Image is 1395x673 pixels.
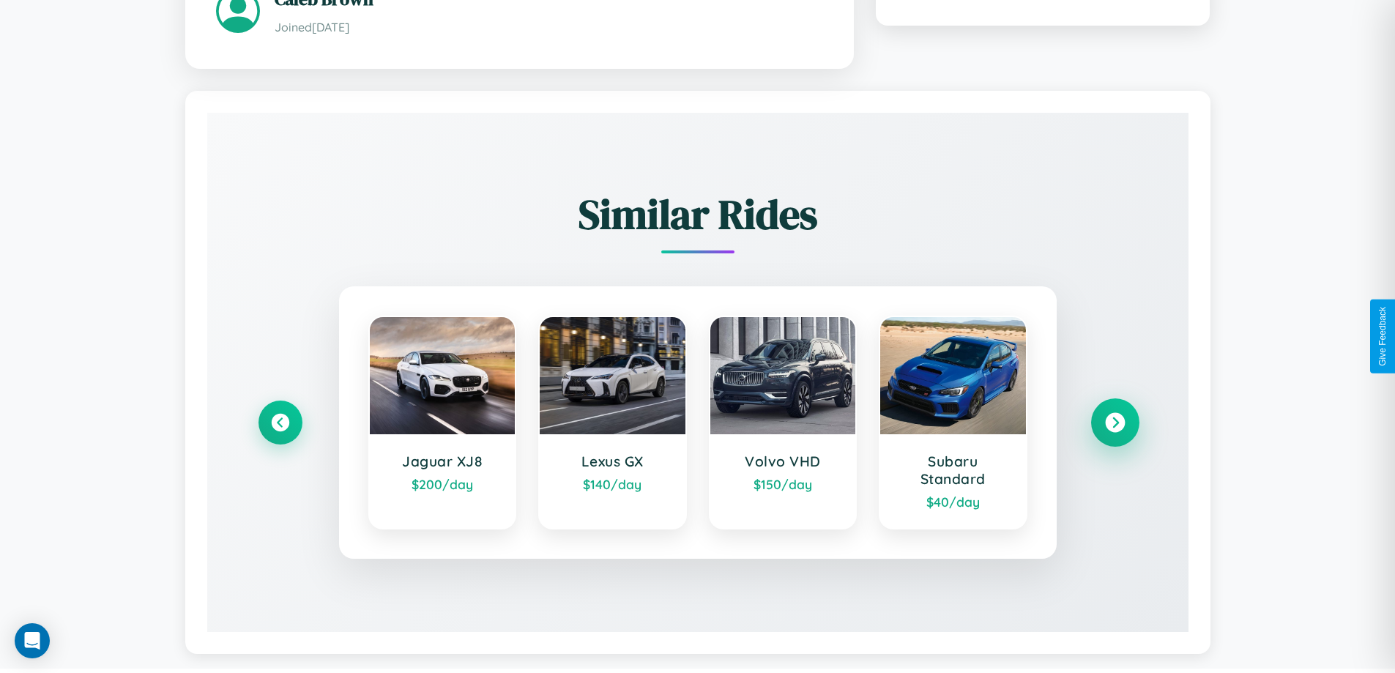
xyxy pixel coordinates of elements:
[879,316,1027,529] a: Subaru Standard$40/day
[368,316,517,529] a: Jaguar XJ8$200/day
[554,453,671,470] h3: Lexus GX
[725,453,841,470] h3: Volvo VHD
[384,476,501,492] div: $ 200 /day
[895,453,1011,488] h3: Subaru Standard
[384,453,501,470] h3: Jaguar XJ8
[725,476,841,492] div: $ 150 /day
[258,186,1137,242] h2: Similar Rides
[554,476,671,492] div: $ 140 /day
[538,316,687,529] a: Lexus GX$140/day
[275,17,823,38] p: Joined [DATE]
[15,623,50,658] div: Open Intercom Messenger
[895,494,1011,510] div: $ 40 /day
[1377,307,1388,366] div: Give Feedback
[709,316,858,529] a: Volvo VHD$150/day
